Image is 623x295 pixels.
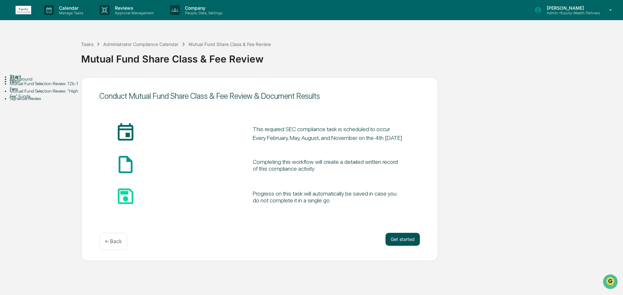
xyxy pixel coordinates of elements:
span: save_icon [115,186,240,207]
a: Powered byPylon [46,109,79,115]
span: insert_invitation_icon [115,122,240,143]
a: 🖐️Preclearance [4,79,44,91]
iframe: Open customer support [602,274,620,291]
p: Reviews [110,5,157,11]
div: Administrator Compliance Calendar [103,41,178,47]
img: logo [16,6,31,14]
div: Background [10,76,81,82]
div: 🔎 [6,95,12,100]
span: Attestations [54,82,80,88]
div: Steps [10,79,81,84]
img: 1746055101610-c473b297-6a78-478c-a979-82029cc54cd1 [6,50,18,61]
span: Pylon [65,110,79,115]
button: Start new chat [110,51,118,59]
div: Completing this workflow will create a detailed written record of this compliance activity [253,158,404,172]
p: Admin • Equity Wealth Partners [542,11,600,15]
div: 🖐️ [6,82,12,87]
p: People, Data, Settings [180,11,226,15]
div: Mutual Fund Share Class & Fee Review [189,41,271,47]
div: Mutual Fund Selection Review: 12b-1 Fees [10,81,81,91]
pre: This required SEC compliance task is scheduled to occur Every February, May, August, and November... [253,125,404,142]
p: Manage Tasks [54,11,87,15]
a: 🔎Data Lookup [4,91,43,103]
a: 🗄️Attestations [44,79,83,91]
p: ← Back [105,238,122,244]
div: Mutual Fund Share Class & Fee Review [81,48,620,65]
p: Approval Management [110,11,157,15]
div: Start [10,74,81,79]
div: Mutual Fund Selection Review: "High Fee" Funds [10,88,81,99]
span: insert_drive_file_icon [115,154,240,175]
span: Data Lookup [13,94,41,100]
div: Progress on this task will automatically be saved in case you do not complete it in a single go. [253,190,404,204]
div: Start new chat [22,50,106,56]
button: Get started [385,233,420,246]
p: Calendar [54,5,87,11]
div: Conduct Mutual Fund Share Class & Fee Review & Document Results [99,91,420,101]
div: Signature Review [10,96,81,101]
div: 🗄️ [47,82,52,87]
div: Tasks [81,41,93,47]
p: Company [180,5,226,11]
div: We're available if you need us! [22,56,82,61]
span: Preclearance [13,82,42,88]
p: [PERSON_NAME] [542,5,600,11]
p: How can we help? [6,14,118,24]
